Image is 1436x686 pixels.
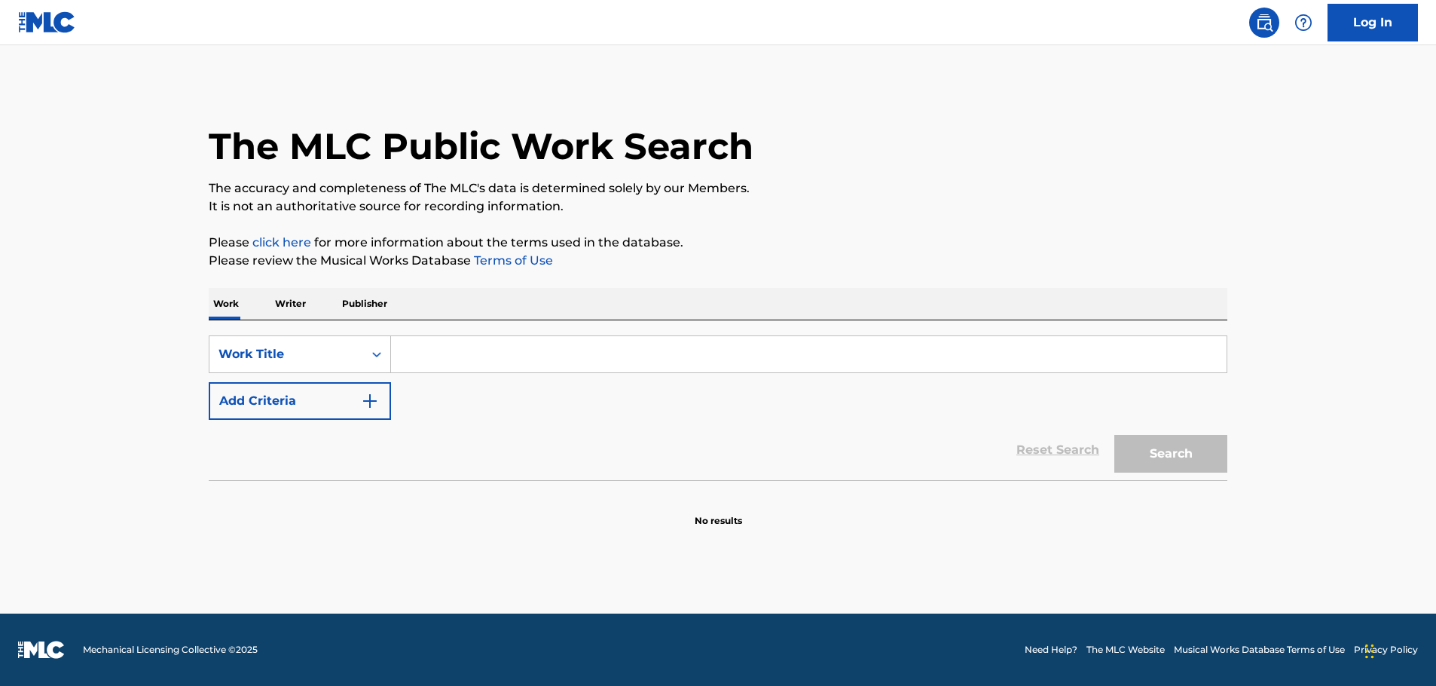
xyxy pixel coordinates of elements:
[695,496,742,528] p: No results
[1354,643,1418,657] a: Privacy Policy
[1174,643,1345,657] a: Musical Works Database Terms of Use
[1086,643,1165,657] a: The MLC Website
[1361,614,1436,686] iframe: Chat Widget
[1025,643,1077,657] a: Need Help?
[209,179,1227,198] p: The accuracy and completeness of The MLC's data is determined solely by our Members.
[252,235,311,250] a: click here
[338,288,392,320] p: Publisher
[209,382,391,420] button: Add Criteria
[1328,4,1418,41] a: Log In
[209,198,1227,216] p: It is not an authoritative source for recording information.
[18,11,76,33] img: MLC Logo
[270,288,310,320] p: Writer
[1288,8,1318,38] div: Help
[83,643,258,657] span: Mechanical Licensing Collective © 2025
[1365,629,1374,674] div: Drag
[361,392,379,410] img: 9d2ae6d4665cec9f34b9.svg
[1294,14,1312,32] img: help
[471,253,553,268] a: Terms of Use
[218,345,354,363] div: Work Title
[18,641,65,659] img: logo
[209,234,1227,252] p: Please for more information about the terms used in the database.
[209,335,1227,480] form: Search Form
[209,252,1227,270] p: Please review the Musical Works Database
[1255,14,1273,32] img: search
[1249,8,1279,38] a: Public Search
[209,124,753,169] h1: The MLC Public Work Search
[209,288,243,320] p: Work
